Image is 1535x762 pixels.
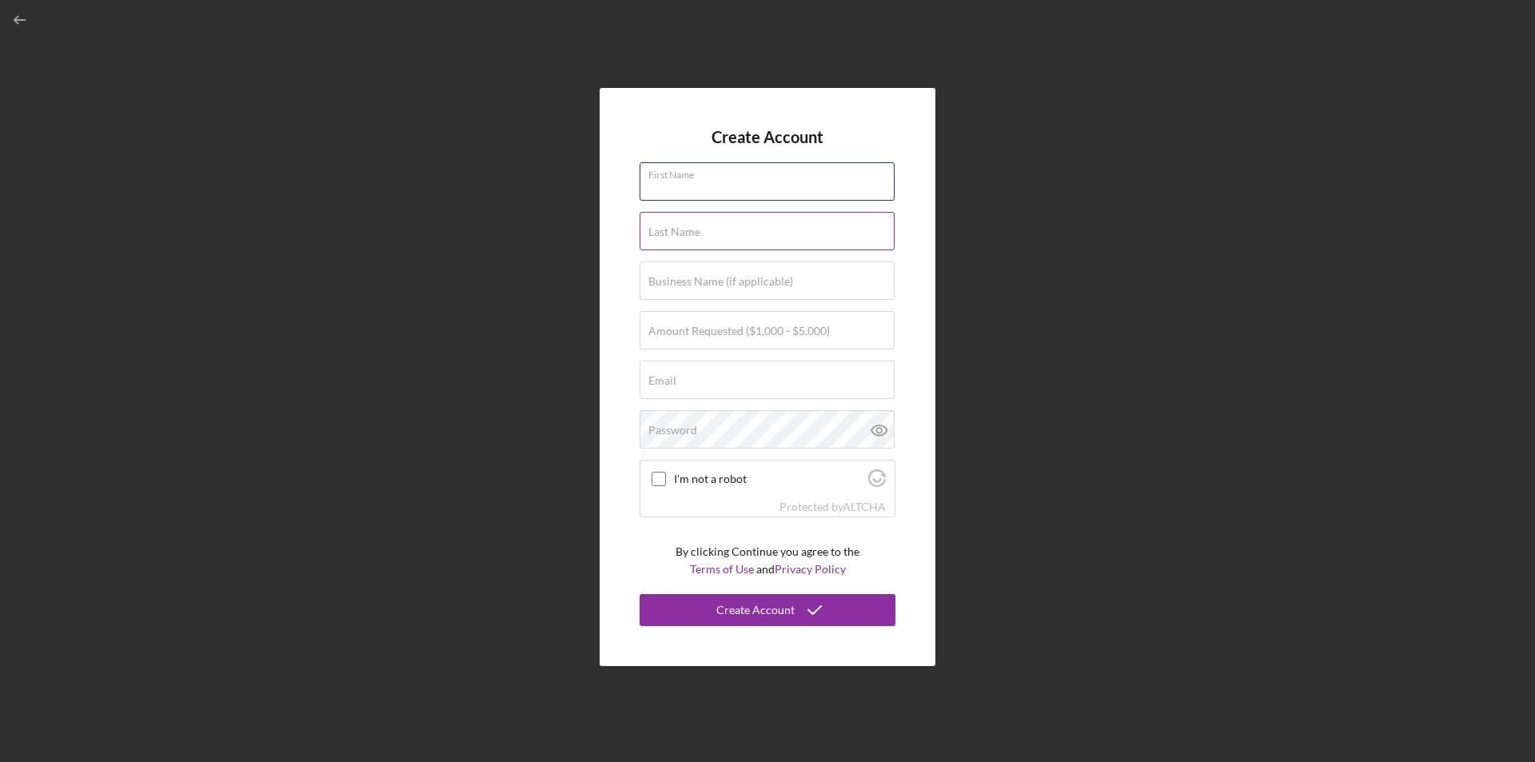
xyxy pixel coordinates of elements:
[648,374,676,387] label: Email
[868,476,886,489] a: Visit Altcha.org
[648,325,830,337] label: Amount Requested ($1,000 - $5,000)
[676,543,859,579] p: By clicking Continue you agree to the and
[712,128,823,146] h4: Create Account
[648,163,895,181] label: First Name
[674,473,863,485] label: I'm not a robot
[779,501,886,513] div: Protected by
[775,562,846,576] a: Privacy Policy
[690,562,754,576] a: Terms of Use
[648,424,697,437] label: Password
[648,225,700,238] label: Last Name
[640,594,895,626] button: Create Account
[648,275,793,288] label: Business Name (if applicable)
[843,500,886,513] a: Visit Altcha.org
[716,594,795,626] div: Create Account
